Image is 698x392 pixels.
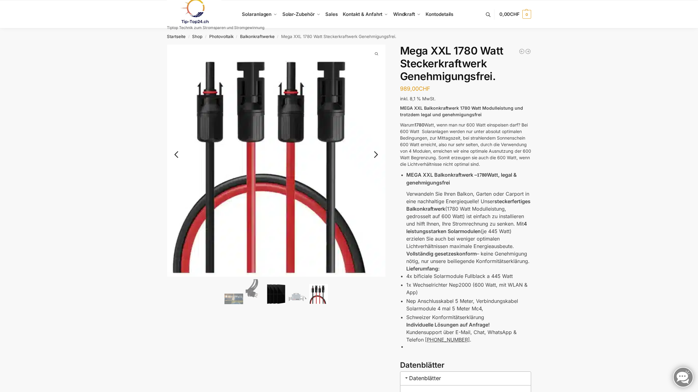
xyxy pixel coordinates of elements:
strong: Vollständig gesetzeskonform [406,251,477,257]
img: 2 Balkonkraftwerke [224,294,243,304]
bdi: 989,00 [400,85,430,92]
span: 0 [522,10,531,19]
a: Photovoltaik [209,34,233,39]
span: CHF [510,11,520,17]
span: Kontakt & Anfahrt [343,11,382,17]
span: . [425,337,471,343]
strong: MEGA XXL Balkonkraftwerk 1780 Watt Modulleistung und trotzdem legal und genehmigungsfrei [400,105,523,117]
img: Nep BDM 2000 gedrosselt auf 600 Watt [288,290,307,304]
strong: steckerfertiges Balkonkraftwerk [406,198,531,212]
img: Mega XXL 1780 Watt Steckerkraftwerk Genehmigungsfrei. – Bild 3 [267,284,285,304]
strong: 1780 [414,122,424,127]
a: Shop [192,34,202,39]
span: / [186,34,192,39]
span: / [202,34,209,39]
h1: Mega XXL 1780 Watt Steckerkraftwerk Genehmigungsfrei. [400,45,531,83]
span: inkl. 8,1 % MwSt. [400,96,436,101]
p: 1x Wechselrichter Nep2000 (600 Watt, mit WLAN & App) [406,281,531,296]
p: Tiptop Technik zum Stromsparen und Stromgewinnung [167,26,264,30]
strong: 1780 [477,172,487,178]
span: Kundensupport über E-Mail, Chat, WhatsApp & Telefon [406,329,516,343]
p: 4x bificiale Solarmodule Fullblack a 445 Watt [406,272,531,280]
a: 0,00CHF 0 [499,5,531,24]
p: Warum Watt, wenn man nur 600 Watt einspeisen darf? Bei 600 Watt Solaranlagen werden nur unter abs... [400,122,531,167]
a: Solar-Zubehör [280,0,323,28]
a: Steckerkraftwerk 890 Watt mit verstellbaren Balkonhalterungen inkl. Lieferung [525,48,531,55]
a: Kontodetails [423,0,456,28]
strong: Individuelle Lösungen auf Anfrage! [406,322,490,328]
a: Kontakt & Anfahrt [340,0,391,28]
span: / [233,34,240,39]
h3: Datenblätter [400,371,531,385]
span: Sales [325,11,338,17]
p: Schweizer Konformitätserklärung [406,313,531,321]
p: Verwandeln Sie Ihren Balkon, Garten oder Carport in eine nachhaltige Energiequelle! Unser (1780 W... [406,190,531,250]
u: [PHONE_NUMBER] [425,337,470,343]
img: Mega XXL 1780 Watt Steckerkraftwerk Genehmigungsfrei. 9 [167,45,386,276]
img: Anschlusskabel-3meter_schweizer-stecker [246,279,264,304]
span: Kontodetails [426,11,453,17]
strong: MEGA XXL Balkonkraftwerk – Watt, legal & genehmigungsfrei [406,172,517,186]
p: – keine Genehmigung nötig, nur unsere beiliegende Konformitätserklärung. [406,250,531,265]
span: Windkraft [393,11,415,17]
strong: 4 leistungsstarken Solarmodulen [406,221,527,234]
nav: Breadcrumb [156,28,542,45]
a: Sales [323,0,340,28]
strong: Lieferumfang: [406,265,440,272]
h3: Datenblätter [400,360,531,371]
img: Kabel, Stecker und Zubehör für Solaranlagen [309,284,328,304]
span: CHF [419,85,430,92]
a: Balkonkraftwerke [240,34,275,39]
a: Startseite [167,34,186,39]
p: Nep Anschlusskabel 5 Meter, Verbindungskabel Solarmodule 4 mal 5 Meter Mc4, [406,297,531,312]
a: 7,2 KW Dachanlage zur Selbstmontage [519,48,525,55]
span: / [275,34,281,39]
span: 0,00 [499,11,520,17]
a: Windkraft [391,0,423,28]
span: Solar-Zubehör [282,11,315,17]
